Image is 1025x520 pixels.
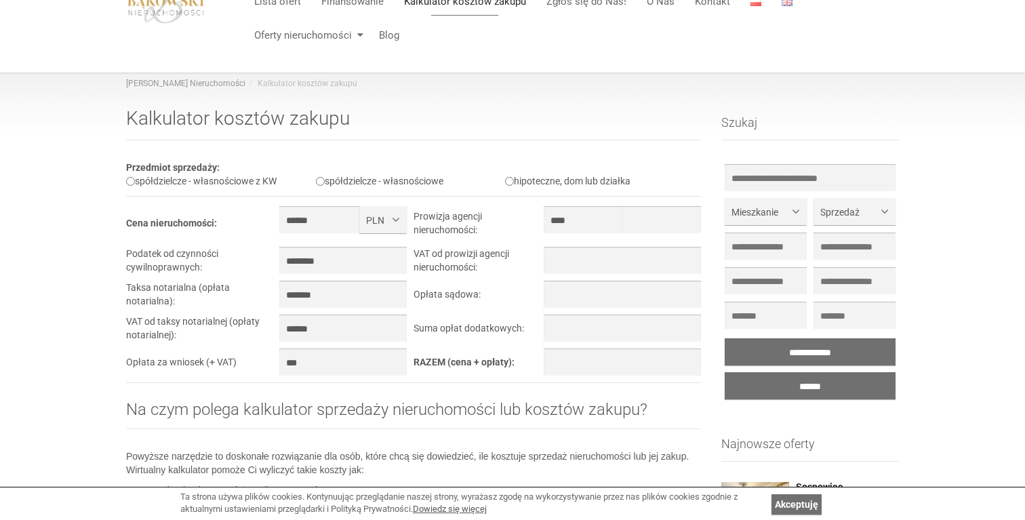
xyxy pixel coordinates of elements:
b: RAZEM (cena + opłaty): [414,357,515,367]
h2: Na czym polega kalkulator sprzedaży nieruchomości lub kosztów zakupu? [126,401,701,429]
a: Oferty nieruchomości [244,22,369,49]
label: spółdzielcze - własnościowe z KW [126,176,277,186]
a: Dowiedz się więcej [413,504,487,514]
h3: Szukaj [721,116,900,140]
a: Akceptuję [771,494,822,515]
span: PLN [366,214,390,227]
input: spółdzielcze - własnościowe [316,177,325,186]
h3: Najnowsze oferty [721,437,900,462]
li: podatek od czynności cywilnoprawnych [153,483,701,497]
li: Kalkulator kosztów zakupu [245,78,357,89]
td: Prowizja agencji nieruchomości: [414,206,544,247]
button: Mieszkanie [725,198,807,225]
input: hipoteczne, dom lub działka [505,177,514,186]
a: Sosnowiec [796,482,900,492]
button: Sprzedaż [813,198,896,225]
td: VAT od taksy notarialnej (opłaty notarialnej): [126,315,279,348]
label: hipoteczne, dom lub działka [505,176,630,186]
h1: Kalkulator kosztów zakupu [126,108,701,140]
button: PLN [359,206,407,233]
td: Opłata za wniosek (+ VAT) [126,348,279,382]
td: Taksa notarialna (opłata notarialna): [126,281,279,315]
a: [PERSON_NAME] Nieruchomości [126,79,245,88]
input: spółdzielcze - własnościowe z KW [126,177,135,186]
label: spółdzielcze - własnościowe [316,176,443,186]
td: Podatek od czynności cywilnoprawnych: [126,247,279,281]
a: Blog [369,22,399,49]
span: Sprzedaż [820,205,879,219]
p: Powyższe narzędzie to doskonałe rozwiązanie dla osób, które chcą się dowiedzieć, ile kosztuje spr... [126,449,701,477]
span: Mieszkanie [731,205,790,219]
div: Ta strona używa plików cookies. Kontynuując przeglądanie naszej strony, wyrażasz zgodę na wykorzy... [180,491,765,516]
td: Suma opłat dodatkowych: [414,315,544,348]
td: Opłata sądowa: [414,281,544,315]
b: Cena nieruchomości: [126,218,217,228]
b: Przedmiot sprzedaży: [126,162,220,173]
td: VAT od prowizji agencji nieruchomości: [414,247,544,281]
